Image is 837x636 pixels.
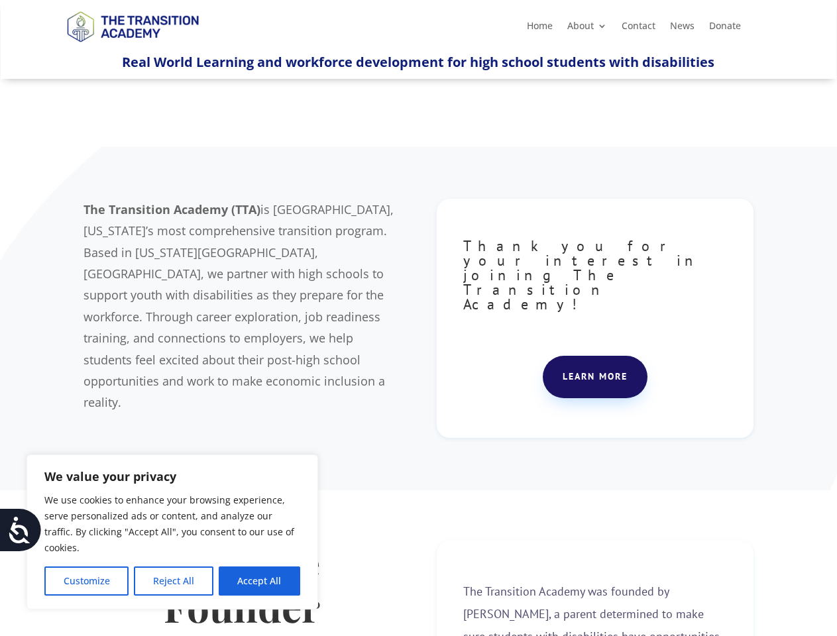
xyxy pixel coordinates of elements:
a: News [670,21,695,36]
img: TTA Brand_TTA Primary Logo_Horizontal_Light BG [61,3,204,50]
p: We value your privacy [44,468,300,484]
a: Learn more [543,356,647,398]
a: Contact [622,21,655,36]
a: Logo-Noticias [61,40,204,52]
p: We use cookies to enhance your browsing experience, serve personalized ads or content, and analyz... [44,492,300,556]
span: Thank you for your interest in joining The Transition Academy! [463,237,703,313]
span: Real World Learning and workforce development for high school students with disabilities [122,53,714,71]
button: Accept All [219,566,300,596]
button: Reject All [134,566,213,596]
b: The Transition Academy (TTA) [84,201,260,217]
a: Home [527,21,553,36]
a: About [567,21,607,36]
button: Customize [44,566,129,596]
a: Donate [709,21,741,36]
